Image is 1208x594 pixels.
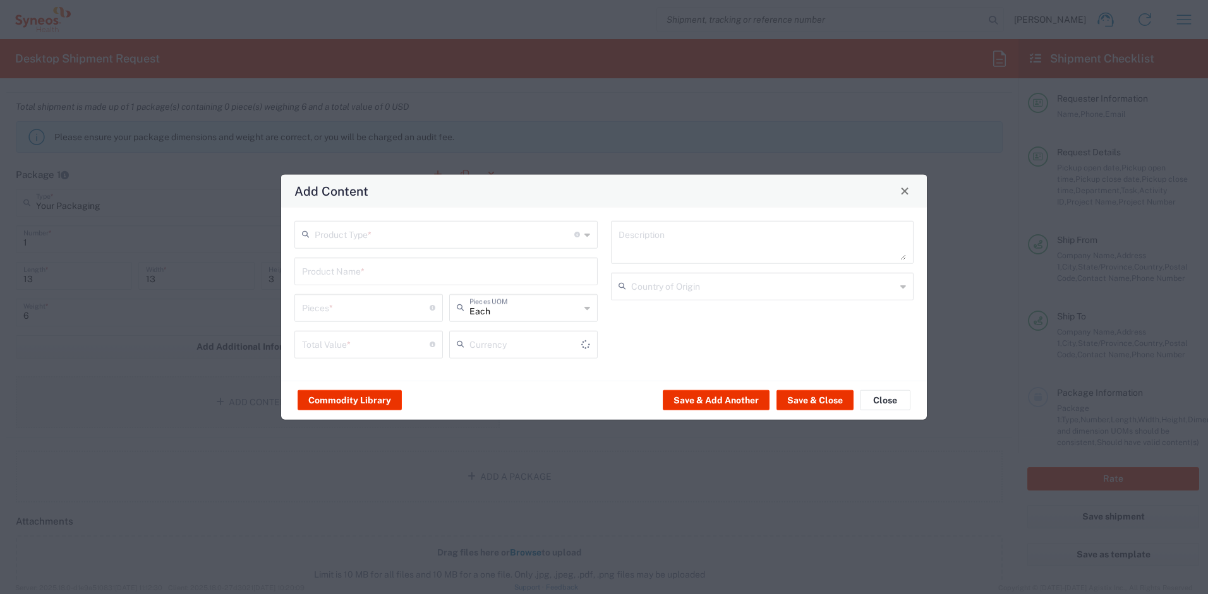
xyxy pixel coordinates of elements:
button: Commodity Library [298,390,402,410]
h4: Add Content [294,182,368,200]
button: Save & Add Another [663,390,770,410]
button: Close [896,182,914,199]
button: Close [860,390,910,410]
button: Save & Close [776,390,854,410]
